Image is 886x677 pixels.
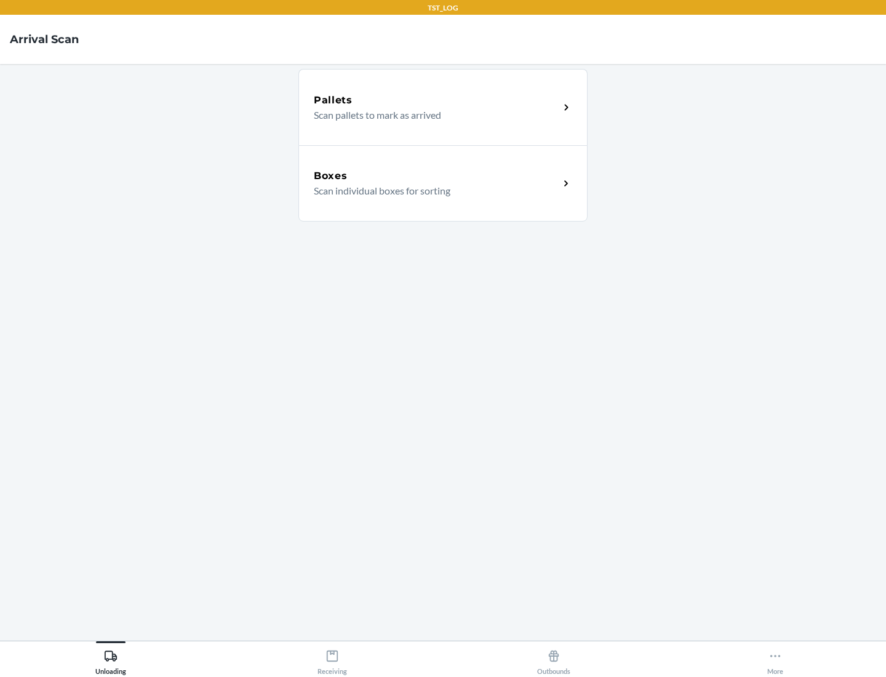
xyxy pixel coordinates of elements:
button: Receiving [221,641,443,675]
div: Unloading [95,644,126,675]
div: Outbounds [537,644,570,675]
p: TST_LOG [428,2,458,14]
h5: Pallets [314,93,353,108]
button: More [664,641,886,675]
h5: Boxes [314,169,348,183]
div: Receiving [317,644,347,675]
h4: Arrival Scan [10,31,79,47]
button: Outbounds [443,641,664,675]
p: Scan individual boxes for sorting [314,183,549,198]
a: BoxesScan individual boxes for sorting [298,145,588,222]
p: Scan pallets to mark as arrived [314,108,549,122]
a: PalletsScan pallets to mark as arrived [298,69,588,145]
div: More [767,644,783,675]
